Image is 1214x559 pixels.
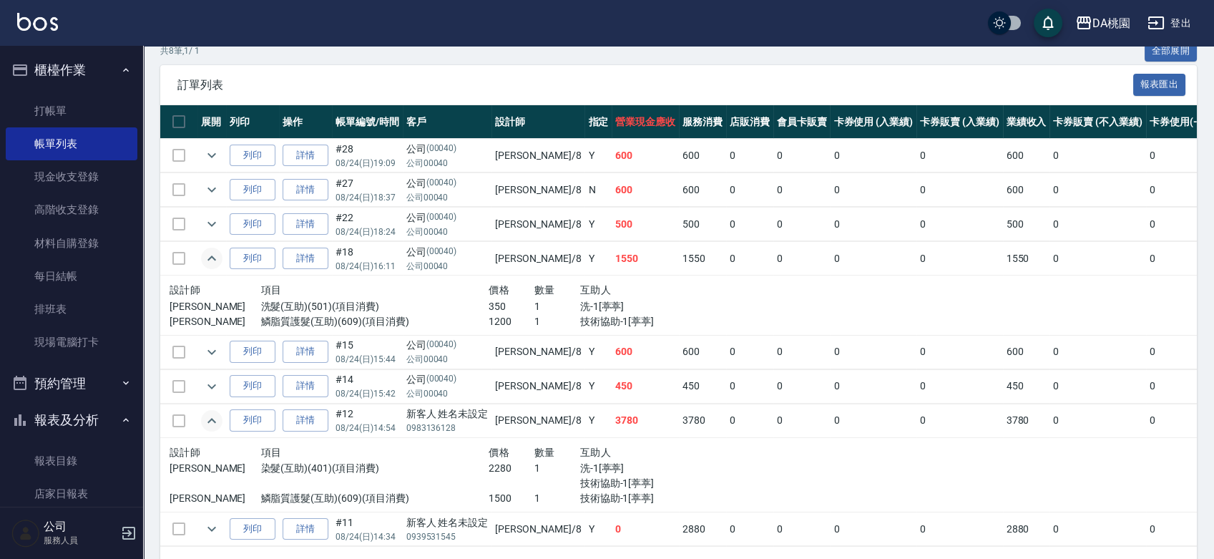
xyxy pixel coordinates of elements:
p: (00040) [426,142,457,157]
p: 技術協助-1[葶葶] [580,491,717,506]
a: 打帳單 [6,94,137,127]
button: 列印 [230,179,275,201]
p: [PERSON_NAME] [170,299,260,314]
td: 0 [1049,173,1145,207]
a: 詳情 [283,409,328,432]
td: 3780 [612,404,679,437]
span: 項目 [260,284,281,296]
td: 0 [726,139,773,172]
td: #11 [332,512,403,546]
th: 業績收入 [1003,105,1050,139]
td: 0 [916,512,1003,546]
p: 1500 [489,491,534,506]
p: 技術協助-1[葶葶] [580,314,717,329]
td: [PERSON_NAME] /8 [491,208,584,241]
div: DA桃園 [1092,14,1130,32]
td: 0 [726,335,773,369]
td: 0 [916,242,1003,276]
p: 技術協助-1[葶葶] [580,476,717,491]
td: 0 [1146,335,1205,369]
button: 登出 [1142,10,1197,37]
p: 公司00040 [406,387,489,400]
td: [PERSON_NAME] /8 [491,242,584,276]
td: #18 [332,242,403,276]
td: 0 [773,208,831,241]
a: 詳情 [283,375,328,397]
p: 08/24 (日) 14:34 [336,530,399,543]
p: 洗-1[葶葶] [580,299,717,314]
p: (00040) [426,210,457,225]
button: 列印 [230,145,275,167]
p: 08/24 (日) 19:09 [336,157,399,170]
button: 全部展開 [1145,40,1198,62]
button: expand row [201,376,222,397]
td: 0 [916,369,1003,403]
td: 0 [830,369,916,403]
th: 操作 [279,105,332,139]
a: 詳情 [283,145,328,167]
th: 帳單編號/時間 [332,105,403,139]
td: 0 [773,335,831,369]
p: 08/24 (日) 14:54 [336,422,399,434]
p: 1 [534,314,580,329]
td: 0 [830,173,916,207]
th: 設計師 [491,105,584,139]
td: 0 [773,242,831,276]
p: 1 [534,461,580,476]
td: 0 [916,208,1003,241]
td: 0 [830,208,916,241]
td: 0 [1049,208,1145,241]
td: 0 [1049,335,1145,369]
p: (00040) [426,176,457,191]
td: 0 [773,512,831,546]
td: 0 [1049,404,1145,437]
td: 0 [1049,139,1145,172]
p: 鱗脂質護髮(互助)(609)(項目消費) [260,314,489,329]
td: 0 [726,208,773,241]
span: 互助人 [580,284,611,296]
td: 0 [773,404,831,437]
a: 店家日報表 [6,477,137,510]
span: 價格 [489,447,509,458]
p: 08/24 (日) 16:11 [336,260,399,273]
a: 每日結帳 [6,260,137,293]
p: 公司00040 [406,225,489,238]
span: 互助人 [580,447,611,458]
button: save [1034,9,1062,37]
button: expand row [201,179,222,200]
button: 列印 [230,341,275,363]
td: 0 [1049,369,1145,403]
p: 公司00040 [406,157,489,170]
td: 0 [773,139,831,172]
p: 0983136128 [406,422,489,434]
p: 公司00040 [406,353,489,366]
td: [PERSON_NAME] /8 [491,173,584,207]
a: 詳情 [283,518,328,540]
button: 報表匯出 [1133,74,1186,96]
td: 0 [830,404,916,437]
p: 1 [534,299,580,314]
td: #15 [332,335,403,369]
td: Y [584,242,612,276]
td: Y [584,369,612,403]
td: 0 [1049,512,1145,546]
td: 0 [1049,242,1145,276]
a: 高階收支登錄 [6,193,137,226]
p: 08/24 (日) 15:42 [336,387,399,400]
p: [PERSON_NAME] [170,314,260,329]
td: Y [584,139,612,172]
td: 0 [830,512,916,546]
td: N [584,173,612,207]
p: (00040) [426,338,457,353]
td: 600 [612,335,679,369]
p: 鱗脂質護髮(互助)(609)(項目消費) [260,491,489,506]
td: 600 [1003,139,1050,172]
td: 0 [612,512,679,546]
td: 600 [1003,335,1050,369]
p: 染髮(互助)(401)(項目消費) [260,461,489,476]
td: [PERSON_NAME] /8 [491,512,584,546]
a: 報表匯出 [1133,77,1186,91]
td: 0 [830,139,916,172]
div: 公司 [406,210,489,225]
button: DA桃園 [1069,9,1136,38]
